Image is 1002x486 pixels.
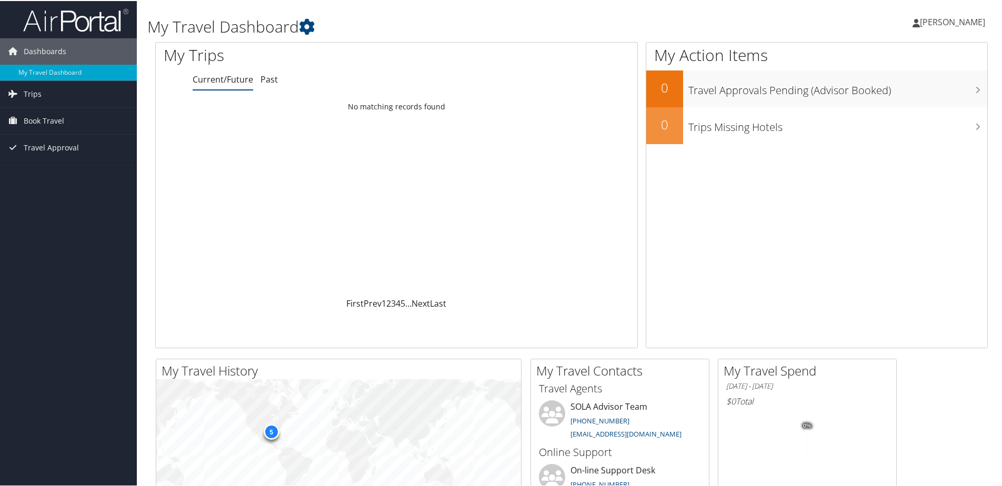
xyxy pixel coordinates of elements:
[536,361,709,379] h2: My Travel Contacts
[364,297,382,308] a: Prev
[193,73,253,84] a: Current/Future
[263,423,279,439] div: 5
[539,380,701,395] h3: Travel Agents
[646,115,683,133] h2: 0
[430,297,446,308] a: Last
[162,361,521,379] h2: My Travel History
[24,80,42,106] span: Trips
[534,399,706,442] li: SOLA Advisor Team
[147,15,713,37] h1: My Travel Dashboard
[646,43,987,65] h1: My Action Items
[24,134,79,160] span: Travel Approval
[688,77,987,97] h3: Travel Approvals Pending (Advisor Booked)
[726,394,888,406] h6: Total
[391,297,396,308] a: 3
[570,415,629,424] a: [PHONE_NUMBER]
[646,78,683,96] h2: 0
[726,394,736,406] span: $0
[396,297,400,308] a: 4
[646,69,987,106] a: 0Travel Approvals Pending (Advisor Booked)
[405,297,412,308] span: …
[539,444,701,459] h3: Online Support
[156,96,637,115] td: No matching records found
[346,297,364,308] a: First
[260,73,278,84] a: Past
[24,107,64,133] span: Book Travel
[400,297,405,308] a: 5
[382,297,386,308] a: 1
[726,380,888,390] h6: [DATE] - [DATE]
[724,361,896,379] h2: My Travel Spend
[386,297,391,308] a: 2
[688,114,987,134] h3: Trips Missing Hotels
[164,43,429,65] h1: My Trips
[23,7,128,32] img: airportal-logo.png
[646,106,987,143] a: 0Trips Missing Hotels
[913,5,996,37] a: [PERSON_NAME]
[803,422,811,428] tspan: 0%
[570,428,682,438] a: [EMAIL_ADDRESS][DOMAIN_NAME]
[24,37,66,64] span: Dashboards
[920,15,985,27] span: [PERSON_NAME]
[412,297,430,308] a: Next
